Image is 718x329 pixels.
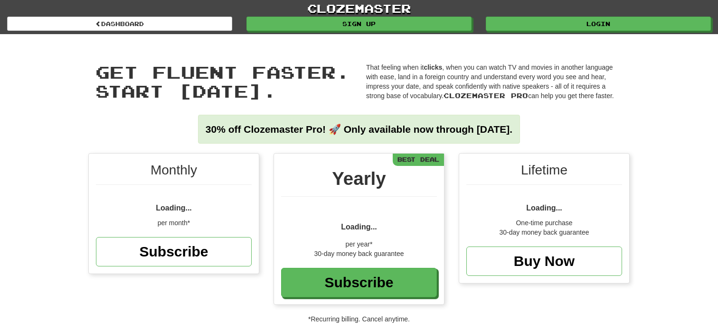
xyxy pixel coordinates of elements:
[96,161,252,185] div: Monthly
[96,237,252,266] a: Subscribe
[246,17,472,31] a: Sign up
[95,62,350,101] span: Get fluent faster. Start [DATE].
[466,247,622,276] a: Buy Now
[281,239,437,249] div: per year*
[466,218,622,228] div: One-time purchase
[281,165,437,197] div: Yearly
[393,154,444,165] div: Best Deal
[466,228,622,237] div: 30-day money back guarantee
[281,249,437,258] div: 30-day money back guarantee
[486,17,711,31] a: Login
[156,204,192,212] span: Loading...
[444,91,528,100] span: Clozemaster Pro
[7,17,232,31] a: Dashboard
[424,64,442,71] strong: clicks
[281,268,437,297] a: Subscribe
[341,223,377,231] span: Loading...
[96,218,252,228] div: per month*
[366,63,623,101] p: That feeling when it , when you can watch TV and movies in another language with ease, land in a ...
[526,204,562,212] span: Loading...
[466,161,622,185] div: Lifetime
[206,124,512,135] strong: 30% off Clozemaster Pro! 🚀 Only available now through [DATE].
